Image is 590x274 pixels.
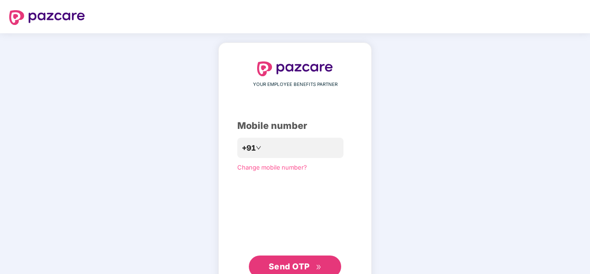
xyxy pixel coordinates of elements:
span: +91 [242,142,256,154]
span: double-right [316,264,322,270]
span: YOUR EMPLOYEE BENEFITS PARTNER [253,81,337,88]
a: Change mobile number? [237,164,307,171]
span: Send OTP [269,262,310,271]
span: down [256,145,261,151]
div: Mobile number [237,119,353,133]
img: logo [257,61,333,76]
img: logo [9,10,85,25]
